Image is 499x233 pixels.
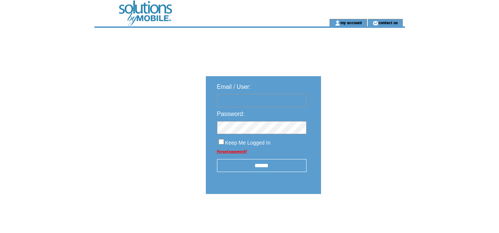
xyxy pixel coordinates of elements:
[225,140,270,146] span: Keep Me Logged In
[217,111,245,117] span: Password:
[217,84,251,90] span: Email / User:
[335,20,340,26] img: account_icon.gif;jsessionid=EA87A27B6701336986D7BF2A726A0694
[373,20,378,26] img: contact_us_icon.gif;jsessionid=EA87A27B6701336986D7BF2A726A0694
[378,20,398,25] a: contact us
[343,213,380,222] img: transparent.png;jsessionid=EA87A27B6701336986D7BF2A726A0694
[340,20,362,25] a: my account
[217,149,247,153] a: Forgot password?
